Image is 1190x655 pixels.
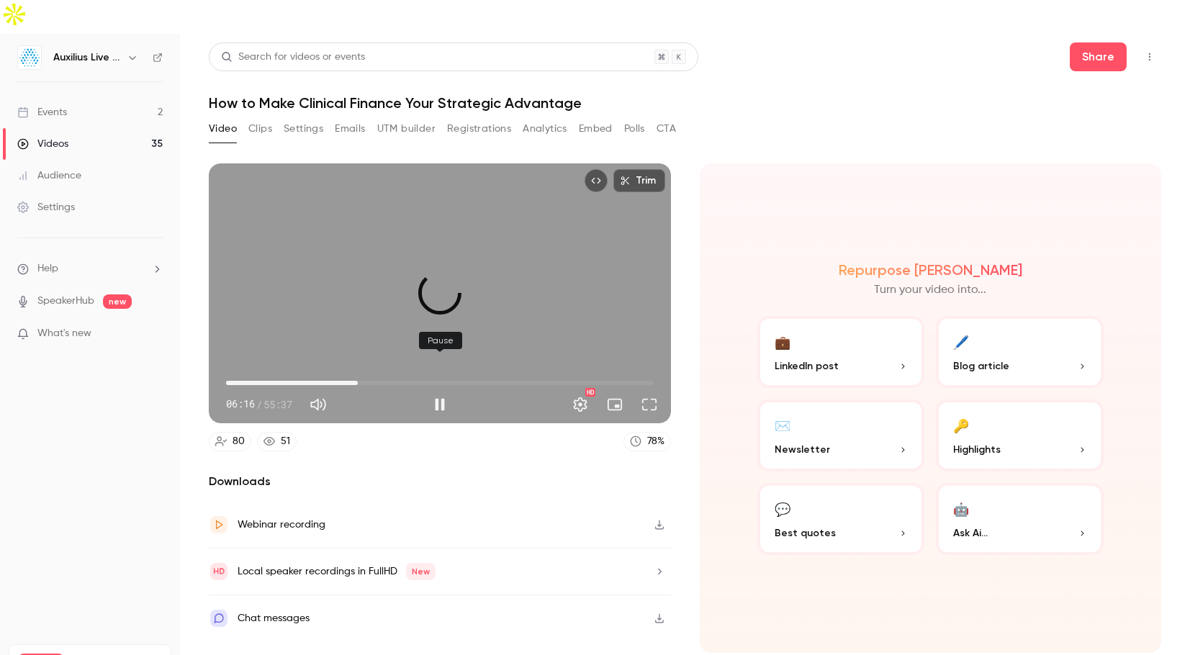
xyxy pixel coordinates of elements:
[37,326,91,341] span: What's new
[226,397,255,412] span: 06:16
[17,168,81,183] div: Audience
[1138,45,1161,68] button: Top Bar Actions
[775,330,790,353] div: 💼
[1070,42,1127,71] button: Share
[936,483,1104,555] button: 🤖Ask Ai...
[775,358,839,374] span: LinkedIn post
[238,563,436,580] div: Local speaker recordings in FullHD
[281,434,290,449] div: 51
[419,332,462,349] div: Pause
[37,261,58,276] span: Help
[256,397,262,412] span: /
[566,390,595,419] button: Settings
[635,390,664,419] button: Full screen
[17,105,67,119] div: Events
[17,261,163,276] li: help-dropdown-opener
[585,169,608,192] button: Embed video
[17,137,68,151] div: Videos
[953,414,969,436] div: 🔑
[775,442,830,457] span: Newsletter
[209,117,237,140] button: Video
[447,117,511,140] button: Registrations
[103,294,132,309] span: new
[523,117,567,140] button: Analytics
[585,388,595,397] div: HD
[936,399,1104,471] button: 🔑Highlights
[775,525,836,541] span: Best quotes
[377,117,436,140] button: UTM builder
[18,46,41,69] img: Auxilius Live Sessions
[757,399,925,471] button: ✉️Newsletter
[37,294,94,309] a: SpeakerHub
[839,261,1022,279] h2: Repurpose [PERSON_NAME]
[233,434,245,449] div: 80
[238,516,325,533] div: Webinar recording
[953,525,988,541] span: Ask Ai...
[775,414,790,436] div: ✉️
[953,442,1001,457] span: Highlights
[953,497,969,520] div: 🤖
[613,169,665,192] button: Trim
[284,117,323,140] button: Settings
[657,117,676,140] button: CTA
[425,390,454,419] button: Pause
[257,432,297,451] a: 51
[304,390,333,419] button: Mute
[757,316,925,388] button: 💼LinkedIn post
[406,563,436,580] span: New
[209,94,1161,112] h1: How to Make Clinical Finance Your Strategic Advantage
[248,117,272,140] button: Clips
[335,117,365,140] button: Emails
[623,432,671,451] a: 78%
[624,117,645,140] button: Polls
[17,200,75,214] div: Settings
[238,610,310,627] div: Chat messages
[263,397,292,412] span: 55:37
[600,390,629,419] button: Turn on miniplayer
[209,473,671,490] h2: Downloads
[226,397,292,412] div: 06:16
[953,358,1009,374] span: Blog article
[953,330,969,353] div: 🖊️
[579,117,613,140] button: Embed
[936,316,1104,388] button: 🖊️Blog article
[221,50,365,65] div: Search for videos or events
[775,497,790,520] div: 💬
[757,483,925,555] button: 💬Best quotes
[874,281,986,299] p: Turn your video into...
[647,434,664,449] div: 78 %
[53,50,121,65] h6: Auxilius Live Sessions
[209,432,251,451] a: 80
